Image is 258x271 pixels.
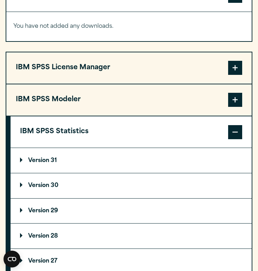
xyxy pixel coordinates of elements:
[20,208,58,214] p: Version 29
[11,173,252,198] summary: Version 30
[6,84,252,116] button: IBM SPSS Modeler
[20,233,58,239] p: Version 28
[11,199,252,224] summary: Version 29
[11,148,252,173] summary: Version 31
[6,52,252,84] button: IBM SPSS License Manager
[4,251,20,267] button: Open CMP widget
[13,21,245,32] p: You have not added any downloads.
[20,183,58,188] p: Version 30
[11,116,252,148] button: IBM SPSS Statistics
[6,12,252,41] div: Your Downloads
[11,224,252,249] summary: Version 28
[20,258,57,264] p: Version 27
[20,158,57,163] p: Version 31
